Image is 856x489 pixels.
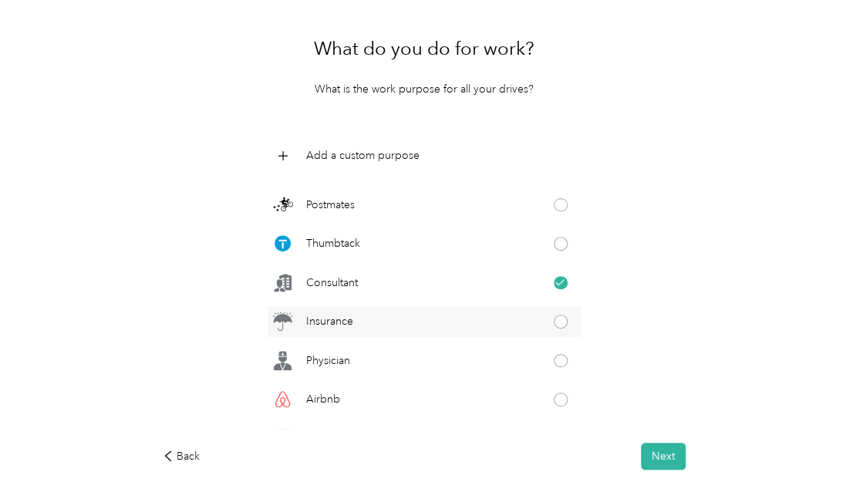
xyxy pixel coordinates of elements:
p: Thumbtack [306,235,360,251]
p: Consultant [306,275,358,291]
p: Insurance [306,313,353,329]
p: Add a custom purpose [306,147,420,164]
img: Legacy Icon [Wonolo] [273,429,292,448]
p: Postmates [306,197,355,213]
div: Back [163,448,200,464]
h1: What do you do for work? [314,30,534,67]
button: Next [641,443,686,470]
p: Airbnb [306,391,340,407]
p: What is the work purpose for all your drives? [315,81,534,97]
iframe: Everlance-gr Chat Button Frame [770,403,856,489]
p: Physician [306,352,350,369]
